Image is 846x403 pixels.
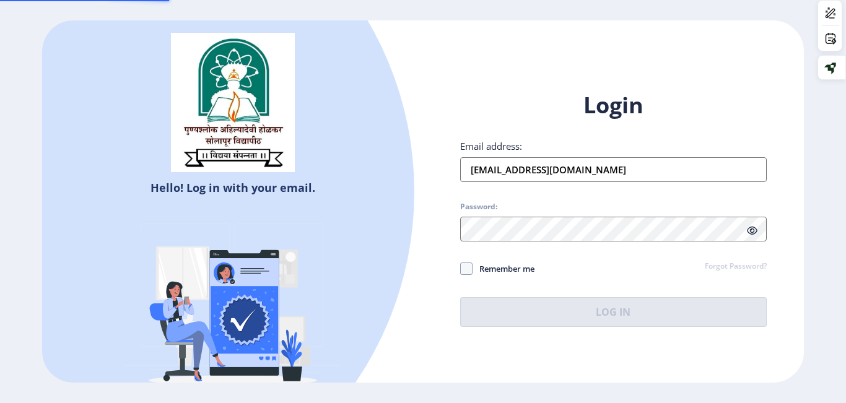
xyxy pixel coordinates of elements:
[460,297,767,327] button: Log In
[460,157,767,182] input: Email address
[171,33,295,173] img: sulogo.png
[460,90,767,120] h1: Login
[460,140,522,152] label: Email address:
[460,202,497,212] label: Password:
[705,261,767,272] a: Forgot Password?
[473,261,534,276] span: Remember me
